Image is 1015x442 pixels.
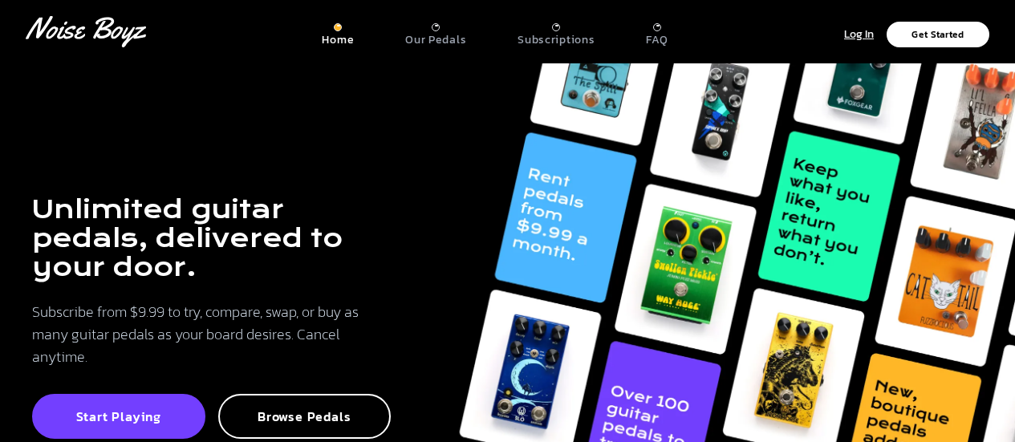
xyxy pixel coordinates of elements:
[405,33,466,47] p: Our Pedals
[32,301,391,368] p: Subscribe from $9.99 to try, compare, swap, or buy as many guitar pedals as your board desires. C...
[50,408,188,424] p: Start Playing
[844,26,874,44] p: Log In
[646,17,668,47] a: FAQ
[887,22,989,47] button: Get Started
[32,195,391,282] h1: Unlimited guitar pedals, delivered to your door.
[518,33,595,47] p: Subscriptions
[518,17,595,47] a: Subscriptions
[911,30,964,39] p: Get Started
[646,33,668,47] p: FAQ
[322,33,354,47] p: Home
[322,17,354,47] a: Home
[236,408,374,424] p: Browse Pedals
[405,17,466,47] a: Our Pedals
